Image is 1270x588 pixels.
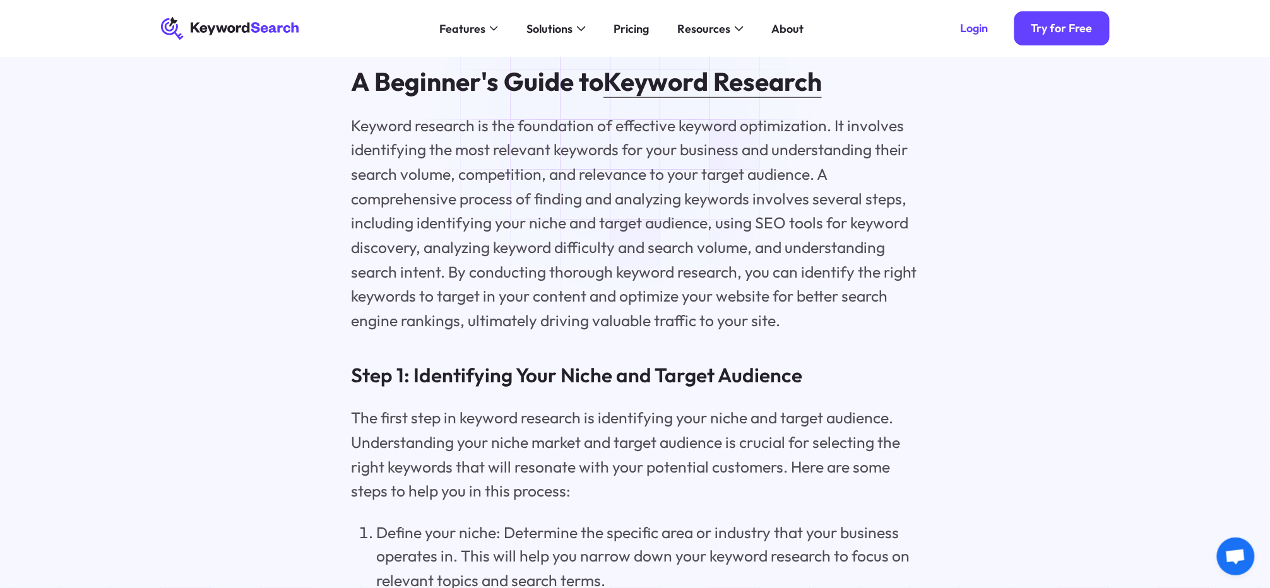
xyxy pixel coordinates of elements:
a: About [763,17,812,40]
a: Try for Free [1014,11,1110,45]
a: Login [944,11,1006,45]
div: Features [439,20,485,37]
a: Keyword Research [603,65,822,98]
div: Solutions [526,20,573,37]
a: Pricing [605,17,658,40]
p: The first step in keyword research is identifying your niche and target audience. Understanding y... [351,406,919,503]
h2: A Beginner's Guide to [351,66,919,97]
p: Keyword research is the foundation of effective keyword optimization. It involves identifying the... [351,114,919,332]
div: Resources [678,20,731,37]
div: Open chat [1217,538,1255,575]
div: About [772,20,804,37]
div: Pricing [614,20,650,37]
div: Login [961,21,988,36]
div: Try for Free [1031,21,1093,36]
h3: Step 1: Identifying Your Niche and Target Audience [351,361,919,389]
